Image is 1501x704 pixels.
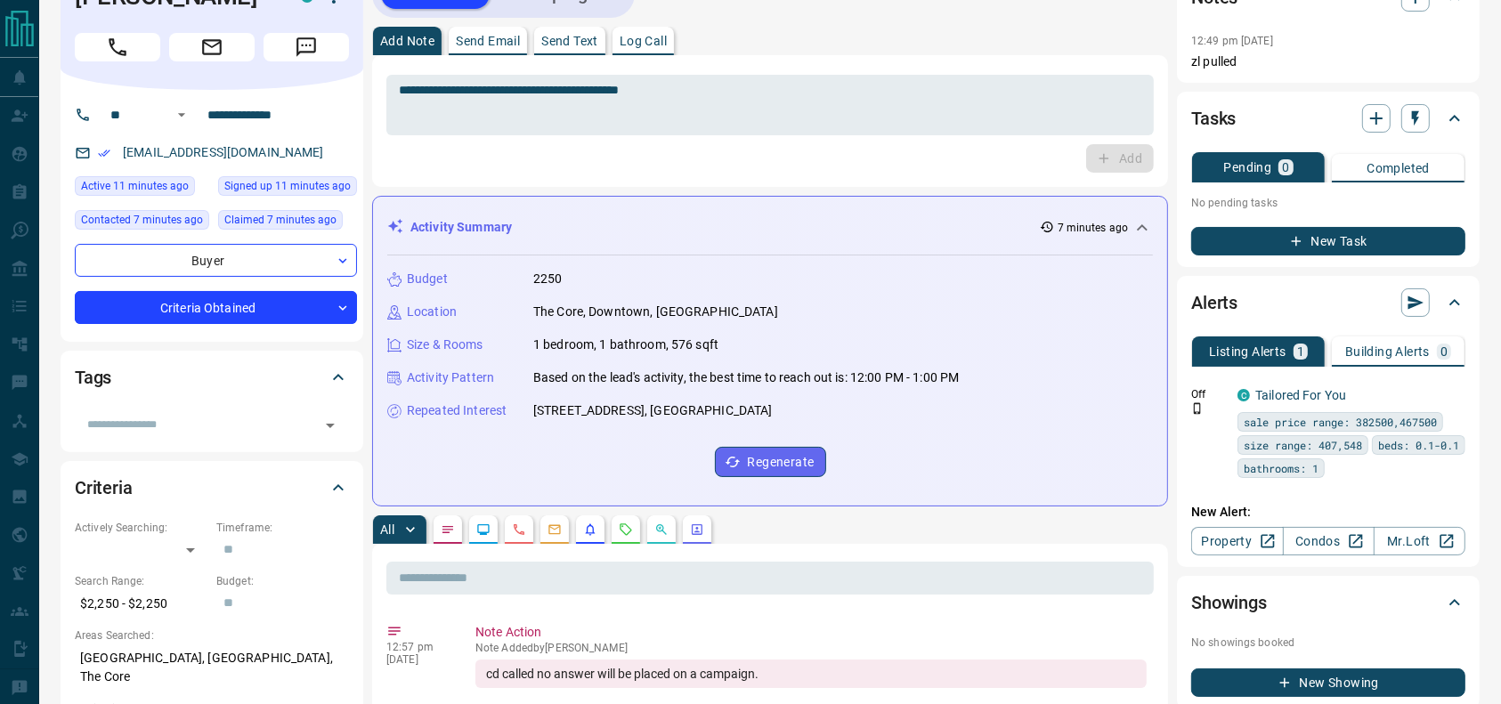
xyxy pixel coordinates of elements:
[224,211,337,229] span: Claimed 7 minutes ago
[169,33,255,61] span: Email
[98,147,110,159] svg: Email Verified
[380,523,394,536] p: All
[75,573,207,589] p: Search Range:
[75,33,160,61] span: Call
[410,218,512,237] p: Activity Summary
[1244,459,1318,477] span: bathrooms: 1
[407,270,448,288] p: Budget
[75,291,357,324] div: Criteria Obtained
[123,145,324,159] a: [EMAIL_ADDRESS][DOMAIN_NAME]
[1191,281,1465,324] div: Alerts
[1191,53,1465,71] p: zl pulled
[1191,402,1204,415] svg: Push Notification Only
[1191,581,1465,624] div: Showings
[533,303,778,321] p: The Core, Downtown, [GEOGRAPHIC_DATA]
[407,401,507,420] p: Repeated Interest
[75,210,209,235] div: Thu Aug 14 2025
[1244,413,1437,431] span: sale price range: 382500,467500
[541,35,598,47] p: Send Text
[386,641,449,653] p: 12:57 pm
[218,176,357,201] div: Thu Aug 14 2025
[399,83,1141,128] textarea: To enrich screen reader interactions, please activate Accessibility in Grammarly extension settings
[407,336,483,354] p: Size & Rooms
[1209,345,1286,358] p: Listing Alerts
[1244,436,1362,454] span: size range: 407,548
[171,104,192,125] button: Open
[75,356,349,399] div: Tags
[1374,527,1465,555] a: Mr.Loft
[1191,104,1236,133] h2: Tasks
[1191,288,1237,317] h2: Alerts
[620,35,667,47] p: Log Call
[386,653,449,666] p: [DATE]
[1191,503,1465,522] p: New Alert:
[1378,436,1459,454] span: beds: 0.1-0.1
[75,643,349,692] p: [GEOGRAPHIC_DATA], [GEOGRAPHIC_DATA], The Core
[75,627,349,643] p: Areas Searched:
[1440,345,1448,358] p: 0
[75,520,207,536] p: Actively Searching:
[1345,345,1430,358] p: Building Alerts
[75,589,207,619] p: $2,250 - $2,250
[1367,162,1430,174] p: Completed
[1191,190,1465,216] p: No pending tasks
[456,35,520,47] p: Send Email
[583,522,597,537] svg: Listing Alerts
[533,368,959,387] p: Based on the lead's activity, the best time to reach out is: 12:00 PM - 1:00 PM
[533,401,773,420] p: [STREET_ADDRESS], [GEOGRAPHIC_DATA]
[1191,668,1465,697] button: New Showing
[216,520,349,536] p: Timeframe:
[1255,388,1346,402] a: Tailored For You
[407,368,494,387] p: Activity Pattern
[407,303,457,321] p: Location
[380,35,434,47] p: Add Note
[1191,227,1465,255] button: New Task
[75,466,349,509] div: Criteria
[475,642,1147,654] p: Note Added by [PERSON_NAME]
[1191,527,1283,555] a: Property
[75,244,357,277] div: Buyer
[1058,220,1128,236] p: 7 minutes ago
[75,473,133,502] h2: Criteria
[619,522,633,537] svg: Requests
[690,522,704,537] svg: Agent Actions
[533,270,563,288] p: 2250
[654,522,669,537] svg: Opportunities
[218,210,357,235] div: Thu Aug 14 2025
[1282,161,1289,174] p: 0
[318,413,343,438] button: Open
[387,211,1153,244] div: Activity Summary7 minutes ago
[1283,527,1375,555] a: Condos
[81,211,203,229] span: Contacted 7 minutes ago
[548,522,562,537] svg: Emails
[1224,161,1272,174] p: Pending
[224,177,351,195] span: Signed up 11 minutes ago
[1191,35,1273,47] p: 12:49 pm [DATE]
[1191,588,1267,617] h2: Showings
[264,33,349,61] span: Message
[81,177,189,195] span: Active 11 minutes ago
[533,336,718,354] p: 1 bedroom, 1 bathroom, 576 sqft
[1191,386,1227,402] p: Off
[1237,389,1250,401] div: condos.ca
[1191,635,1465,651] p: No showings booked
[1297,345,1304,358] p: 1
[216,573,349,589] p: Budget:
[475,623,1147,642] p: Note Action
[512,522,526,537] svg: Calls
[1191,97,1465,140] div: Tasks
[441,522,455,537] svg: Notes
[75,176,209,201] div: Thu Aug 14 2025
[476,522,491,537] svg: Lead Browsing Activity
[75,363,111,392] h2: Tags
[715,447,826,477] button: Regenerate
[475,659,1147,688] div: cd called no answer will be placed on a campaign.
